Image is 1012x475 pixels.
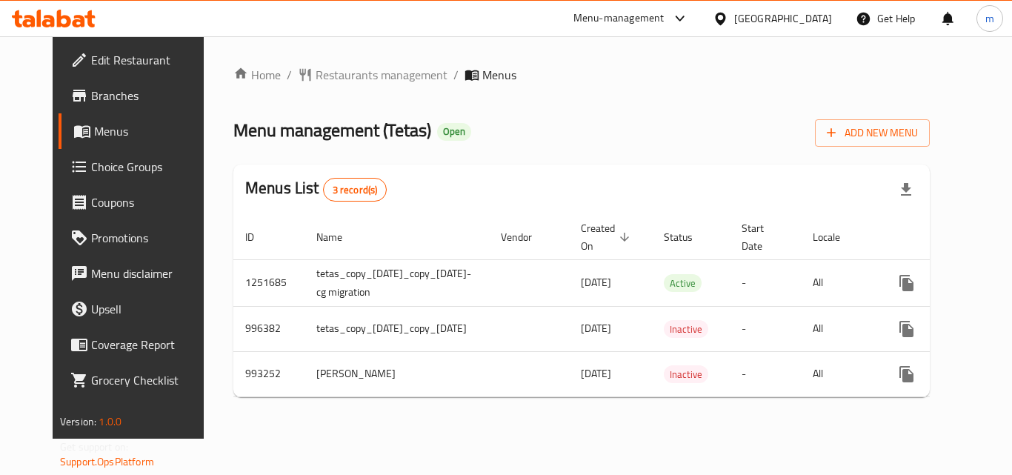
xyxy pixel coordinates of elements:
[91,300,210,318] span: Upsell
[925,265,960,301] button: Change Status
[730,306,801,351] td: -
[233,351,304,396] td: 993252
[233,259,304,306] td: 1251685
[91,158,210,176] span: Choice Groups
[233,66,281,84] a: Home
[889,265,925,301] button: more
[287,66,292,84] li: /
[482,66,516,84] span: Menus
[573,10,665,27] div: Menu-management
[742,219,783,255] span: Start Date
[316,228,362,246] span: Name
[60,412,96,431] span: Version:
[730,259,801,306] td: -
[581,364,611,383] span: [DATE]
[453,66,459,84] li: /
[59,185,222,220] a: Coupons
[664,320,708,338] div: Inactive
[889,311,925,347] button: more
[323,178,387,202] div: Total records count
[664,228,712,246] span: Status
[59,256,222,291] a: Menu disclaimer
[581,273,611,292] span: [DATE]
[233,66,930,84] nav: breadcrumb
[59,78,222,113] a: Branches
[501,228,551,246] span: Vendor
[437,123,471,141] div: Open
[664,365,708,383] div: Inactive
[59,113,222,149] a: Menus
[59,291,222,327] a: Upsell
[925,311,960,347] button: Change Status
[60,437,128,456] span: Get support on:
[91,193,210,211] span: Coupons
[813,228,859,246] span: Locale
[437,125,471,138] span: Open
[245,228,273,246] span: ID
[985,10,994,27] span: m
[734,10,832,27] div: [GEOGRAPHIC_DATA]
[233,306,304,351] td: 996382
[316,66,447,84] span: Restaurants management
[815,119,930,147] button: Add New Menu
[324,183,387,197] span: 3 record(s)
[91,87,210,104] span: Branches
[664,274,702,292] div: Active
[298,66,447,84] a: Restaurants management
[91,51,210,69] span: Edit Restaurant
[99,412,121,431] span: 1.0.0
[888,172,924,207] div: Export file
[801,306,877,351] td: All
[233,113,431,147] span: Menu management ( Tetas )
[91,371,210,389] span: Grocery Checklist
[581,319,611,338] span: [DATE]
[664,366,708,383] span: Inactive
[925,356,960,392] button: Change Status
[59,42,222,78] a: Edit Restaurant
[664,275,702,292] span: Active
[889,356,925,392] button: more
[91,336,210,353] span: Coverage Report
[801,259,877,306] td: All
[730,351,801,396] td: -
[94,122,210,140] span: Menus
[581,219,634,255] span: Created On
[827,124,918,142] span: Add New Menu
[304,306,489,351] td: tetas_copy_[DATE]_copy_[DATE]
[59,149,222,185] a: Choice Groups
[664,321,708,338] span: Inactive
[245,177,387,202] h2: Menus List
[91,229,210,247] span: Promotions
[304,259,489,306] td: tetas_copy_[DATE]_copy_[DATE]-cg migration
[59,327,222,362] a: Coverage Report
[59,220,222,256] a: Promotions
[91,265,210,282] span: Menu disclaimer
[304,351,489,396] td: [PERSON_NAME]
[60,452,154,471] a: Support.OpsPlatform
[801,351,877,396] td: All
[59,362,222,398] a: Grocery Checklist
